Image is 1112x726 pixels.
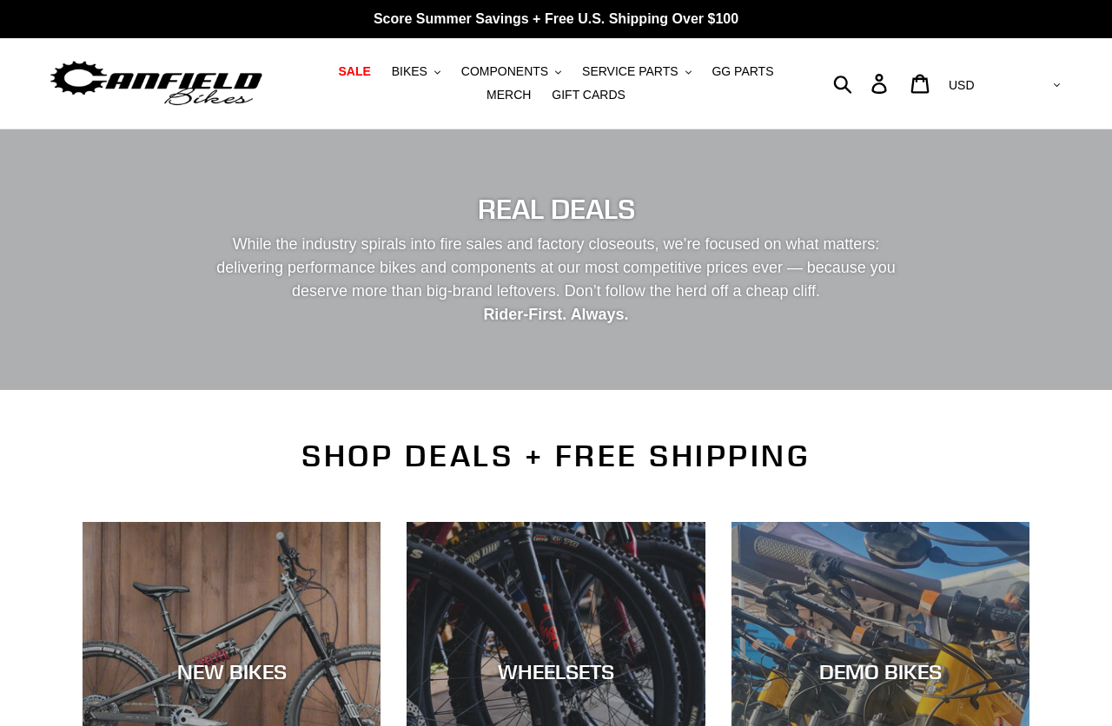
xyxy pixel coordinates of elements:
[329,60,379,83] a: SALE
[392,64,427,79] span: BIKES
[83,658,381,683] div: NEW BIKES
[478,83,539,107] a: MERCH
[486,88,531,102] span: MERCH
[383,60,449,83] button: BIKES
[407,658,705,683] div: WHEELSETS
[483,306,628,323] strong: Rider-First. Always.
[573,60,699,83] button: SERVICE PARTS
[453,60,570,83] button: COMPONENTS
[731,658,1029,683] div: DEMO BIKES
[338,64,370,79] span: SALE
[83,193,1029,226] h2: REAL DEALS
[83,438,1029,474] h2: SHOP DEALS + FREE SHIPPING
[201,233,911,327] p: While the industry spirals into fire sales and factory closeouts, we’re focused on what matters: ...
[552,88,625,102] span: GIFT CARDS
[712,64,773,79] span: GG PARTS
[543,83,634,107] a: GIFT CARDS
[703,60,782,83] a: GG PARTS
[48,56,265,111] img: Canfield Bikes
[582,64,678,79] span: SERVICE PARTS
[461,64,548,79] span: COMPONENTS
